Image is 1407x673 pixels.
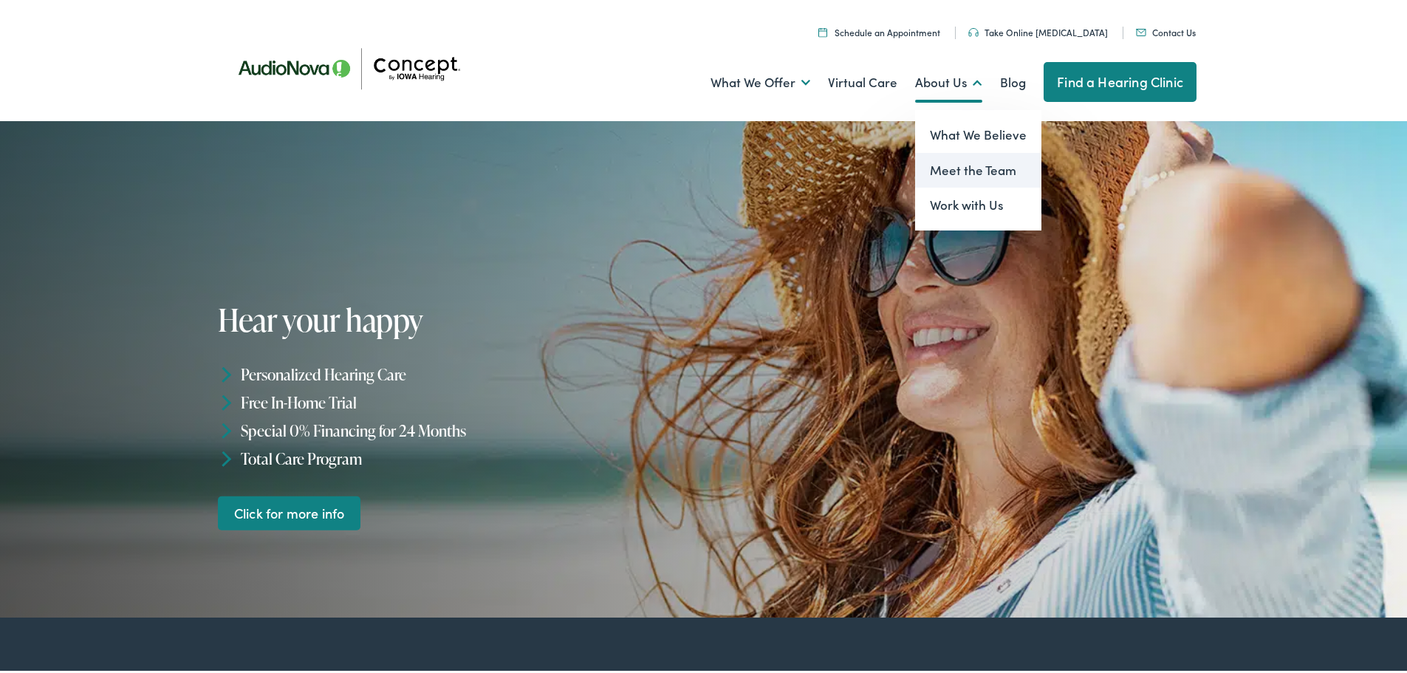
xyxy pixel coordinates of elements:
[218,493,360,527] a: Click for more info
[828,52,897,107] a: Virtual Care
[218,414,711,442] li: Special 0% Financing for 24 Months
[915,52,982,107] a: About Us
[818,24,827,34] img: A calendar icon to schedule an appointment at Concept by Iowa Hearing.
[818,23,940,35] a: Schedule an Appointment
[915,115,1041,150] a: What We Believe
[218,358,711,386] li: Personalized Hearing Care
[1136,26,1146,33] img: utility icon
[218,441,711,469] li: Total Care Program
[915,185,1041,220] a: Work with Us
[218,386,711,414] li: Free In-Home Trial
[711,52,810,107] a: What We Offer
[1000,52,1026,107] a: Blog
[1044,59,1197,99] a: Find a Hearing Clinic
[968,23,1108,35] a: Take Online [MEDICAL_DATA]
[218,300,667,334] h1: Hear your happy
[968,25,979,34] img: utility icon
[915,150,1041,185] a: Meet the Team
[1136,23,1196,35] a: Contact Us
